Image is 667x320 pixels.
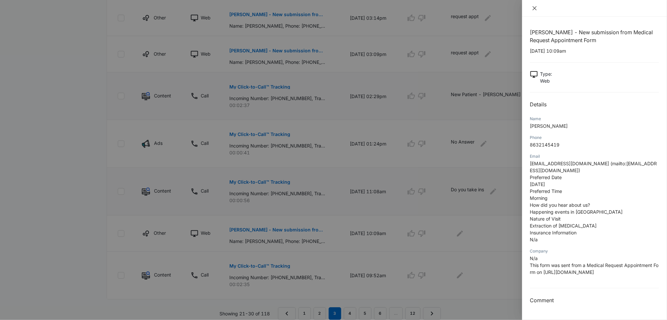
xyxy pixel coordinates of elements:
[530,195,548,201] span: Morning
[530,153,659,159] div: Email
[530,116,659,122] div: Name
[530,47,659,54] p: [DATE] 10:09am
[530,223,597,228] span: Extraction of [MEDICAL_DATA]
[530,202,590,208] span: How did you hear about us?
[530,216,561,222] span: Nature of Visit
[530,188,562,194] span: Preferred Time
[540,77,552,84] p: Web
[530,181,545,187] span: [DATE]
[530,255,538,261] span: N/a
[530,230,577,235] span: Insurance Information
[532,6,537,11] span: close
[530,142,560,147] span: 8632145419
[530,161,657,173] span: [EMAIL_ADDRESS][DOMAIN_NAME] (mailto:[EMAIL_ADDRESS][DOMAIN_NAME])
[530,100,659,108] h2: Details
[530,262,659,275] span: This form was sent from a Medical Request Appointment Form on [URL][DOMAIN_NAME]
[530,135,659,141] div: Phone
[530,5,539,11] button: Close
[530,296,659,304] h3: Comment
[530,174,562,180] span: Preferred Date
[530,248,659,254] div: Company
[530,237,538,242] span: N/a
[530,209,623,215] span: Happening events in [GEOGRAPHIC_DATA]
[540,70,552,77] p: Type :
[530,123,568,129] span: [PERSON_NAME]
[530,28,659,44] h1: [PERSON_NAME] - New submission from Medical Request Appointment Form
